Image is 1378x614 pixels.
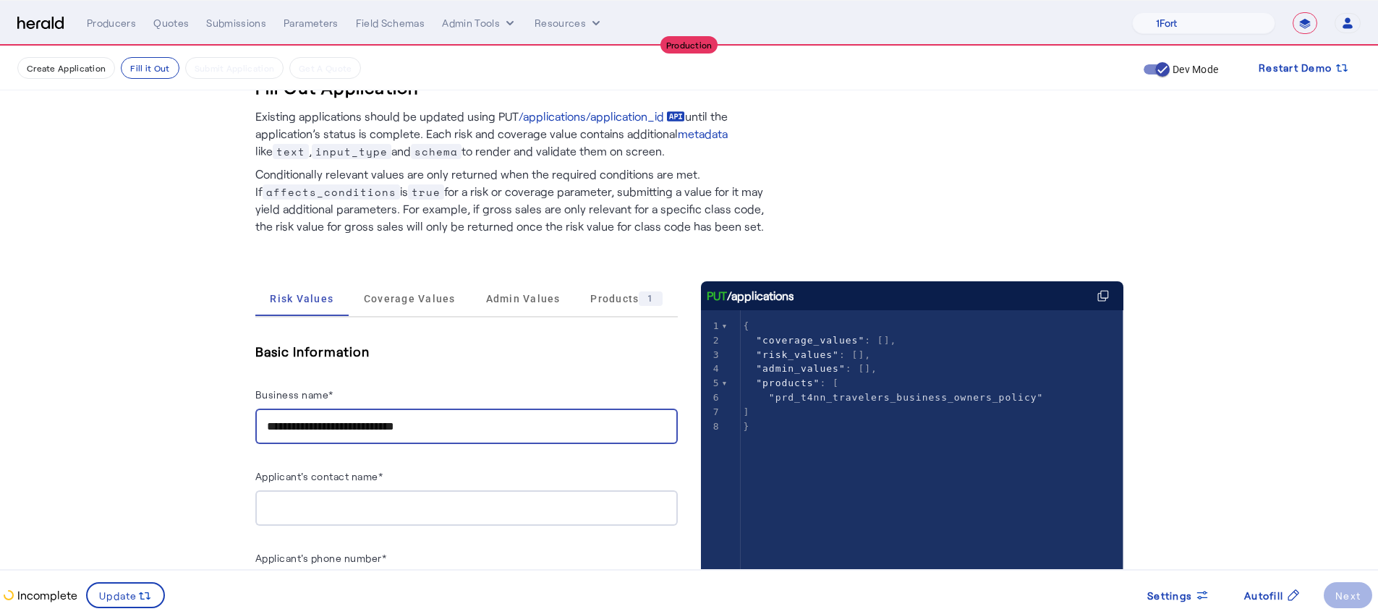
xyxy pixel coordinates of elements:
[99,588,137,603] span: Update
[1247,55,1361,81] button: Restart Demo
[701,391,722,405] div: 6
[744,363,877,374] span: : [],
[411,144,462,159] span: schema
[289,57,361,79] button: Get A Quote
[255,470,383,482] label: Applicant's contact name*
[356,16,425,30] div: Field Schemas
[519,108,685,125] a: /applications/application_id
[660,36,718,54] div: Production
[1259,59,1332,77] span: Restart Demo
[17,57,115,79] button: Create Application
[744,320,750,331] span: {
[707,287,727,304] span: PUT
[255,388,333,401] label: Business name*
[701,333,722,348] div: 2
[121,57,179,79] button: Fill it Out
[1233,582,1312,608] button: Autofill
[255,160,776,235] p: Conditionally relevant values are only returned when the required conditions are met. If is for a...
[701,319,722,333] div: 1
[255,552,387,564] label: Applicant's phone number*
[744,378,840,388] span: : [
[744,335,897,346] span: : [],
[364,294,456,304] span: Coverage Values
[86,582,165,608] button: Update
[744,421,750,432] span: }
[284,16,339,30] div: Parameters
[486,294,561,304] span: Admin Values
[701,419,722,434] div: 8
[590,291,662,306] span: Products
[744,349,872,360] span: : [],
[701,348,722,362] div: 3
[255,341,678,362] h5: Basic Information
[87,16,136,30] div: Producers
[408,184,444,200] span: true
[1147,588,1192,603] span: Settings
[639,291,662,306] div: 1
[17,17,64,30] img: Herald Logo
[701,405,722,419] div: 7
[270,294,333,304] span: Risk Values
[701,362,722,376] div: 4
[744,406,750,417] span: ]
[756,349,839,360] span: "risk_values"
[756,363,846,374] span: "admin_values"
[185,57,284,79] button: Submit Application
[263,184,400,200] span: affects_conditions
[14,587,77,604] p: Incomplete
[678,125,728,142] a: metadata
[442,16,517,30] button: internal dropdown menu
[769,392,1044,403] span: "prd_t4nn_travelers_business_owners_policy"
[273,144,309,159] span: text
[153,16,189,30] div: Quotes
[1136,582,1221,608] button: Settings
[1170,62,1218,77] label: Dev Mode
[535,16,603,30] button: Resources dropdown menu
[756,378,820,388] span: "products"
[756,335,864,346] span: "coverage_values"
[255,108,776,160] p: Existing applications should be updated using PUT until the application’s status is complete. Eac...
[312,144,391,159] span: input_type
[701,376,722,391] div: 5
[206,16,266,30] div: Submissions
[707,287,794,304] div: /applications
[1244,588,1283,603] span: Autofill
